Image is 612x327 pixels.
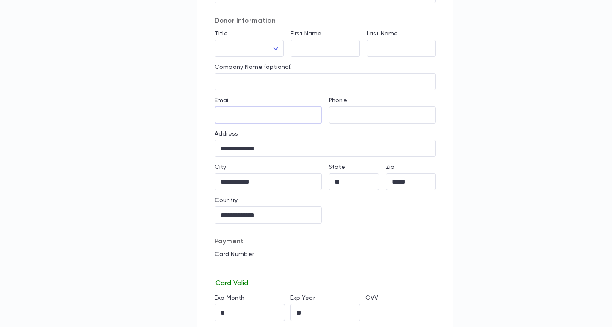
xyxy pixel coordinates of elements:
[367,30,398,37] label: Last Name
[215,197,238,204] label: Country
[215,237,436,246] p: Payment
[215,295,244,301] label: Exp Month
[215,130,238,137] label: Address
[386,164,394,171] label: Zip
[215,64,292,71] label: Company Name (optional)
[215,97,230,104] label: Email
[365,304,436,321] iframe: cvv
[329,97,347,104] label: Phone
[215,164,227,171] label: City
[329,164,345,171] label: State
[215,260,436,277] iframe: card
[290,295,315,301] label: Exp Year
[215,30,228,37] label: Title
[215,251,436,258] p: Card Number
[365,295,436,301] p: CVV
[215,17,436,25] p: Donor Information
[215,277,436,288] p: Card Valid
[291,30,321,37] label: First Name
[215,40,284,57] div: ​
